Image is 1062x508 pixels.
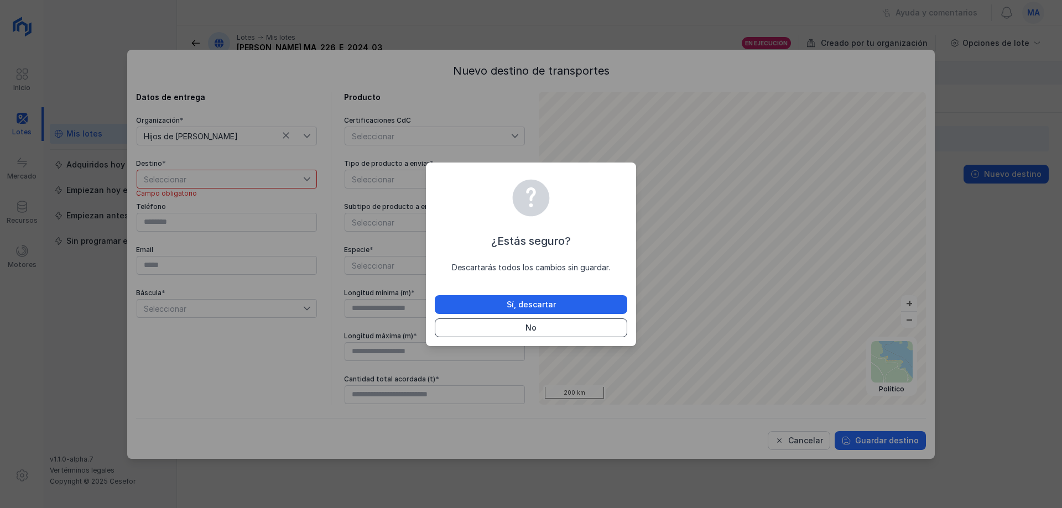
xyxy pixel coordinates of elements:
div: No [525,322,537,333]
div: ¿Estás seguro? [435,233,627,249]
div: Descartarás todos los cambios sin guardar. [435,262,627,273]
button: No [435,318,627,337]
button: Sí, descartar [435,295,627,314]
div: Sí, descartar [507,299,556,310]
